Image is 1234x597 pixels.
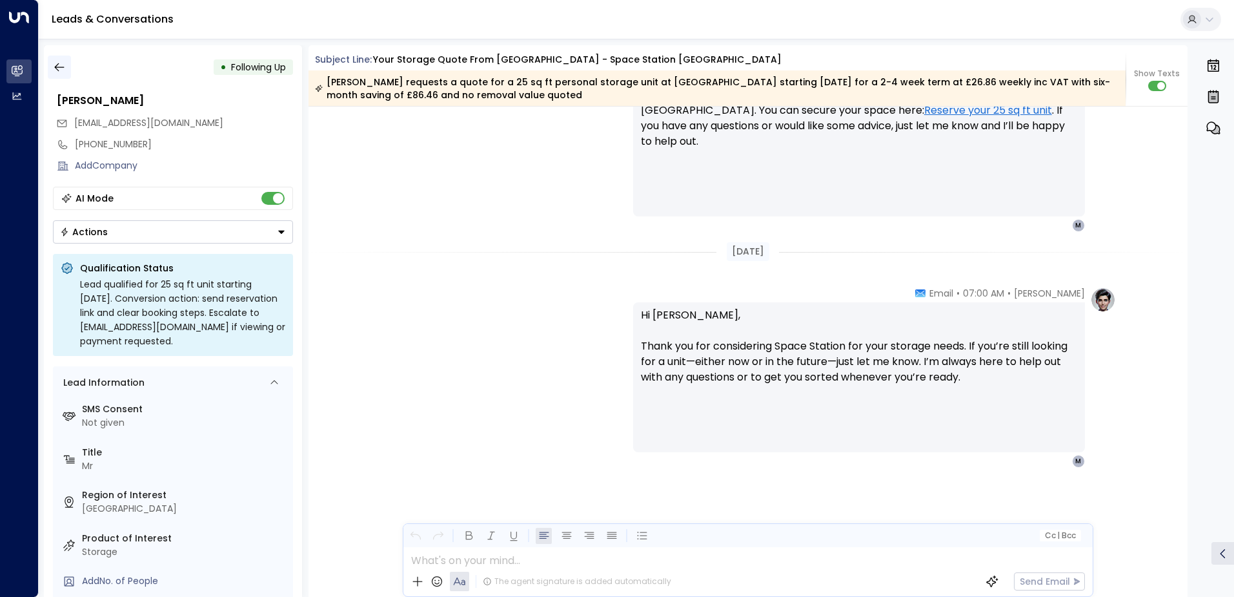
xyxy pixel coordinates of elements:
[80,262,285,275] p: Qualification Status
[82,532,288,545] label: Product of Interest
[75,159,293,173] div: AddCompany
[52,12,174,26] a: Leads & Conversations
[82,502,288,516] div: [GEOGRAPHIC_DATA]
[727,242,769,261] div: [DATE]
[76,192,114,205] div: AI Mode
[75,138,293,151] div: [PHONE_NUMBER]
[1014,287,1085,300] span: [PERSON_NAME]
[82,403,288,416] label: SMS Consent
[220,56,227,79] div: •
[82,574,288,588] div: AddNo. of People
[59,376,145,390] div: Lead Information
[315,53,372,66] span: Subject Line:
[315,76,1118,101] div: [PERSON_NAME] requests a quote for a 25 sq ft personal storage unit at [GEOGRAPHIC_DATA] starting...
[929,287,953,300] span: Email
[82,545,288,559] div: Storage
[963,287,1004,300] span: 07:00 AM
[53,220,293,244] button: Actions
[53,220,293,244] div: Button group with a nested menu
[641,308,1077,401] p: Hi [PERSON_NAME], Thank you for considering Space Station for your storage needs. If you’re still...
[956,287,960,300] span: •
[1134,68,1180,79] span: Show Texts
[82,488,288,502] label: Region of Interest
[57,93,293,109] div: [PERSON_NAME]
[60,226,108,238] div: Actions
[373,53,782,67] div: Your storage quote from [GEOGRAPHIC_DATA] - Space Station [GEOGRAPHIC_DATA]
[74,116,223,130] span: mailmanubabu@gmail.com
[1007,287,1011,300] span: •
[1072,455,1085,468] div: M
[483,576,671,587] div: The agent signature is added automatically
[231,61,286,74] span: Following Up
[82,446,288,459] label: Title
[1090,287,1116,313] img: profile-logo.png
[430,528,446,544] button: Redo
[407,528,423,544] button: Undo
[1057,531,1060,540] span: |
[80,277,285,348] div: Lead qualified for 25 sq ft unit starting [DATE]. Conversion action: send reservation link and cl...
[82,459,288,473] div: Mr
[1072,219,1085,232] div: M
[1039,530,1080,542] button: Cc|Bcc
[74,116,223,129] span: [EMAIL_ADDRESS][DOMAIN_NAME]
[82,416,288,430] div: Not given
[924,103,1052,118] a: Reserve your 25 sq ft unit
[641,56,1077,165] p: Hi [PERSON_NAME], Just checking in to see if you’re still interested in the 25 sq ft unit at [GEO...
[1044,531,1075,540] span: Cc Bcc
